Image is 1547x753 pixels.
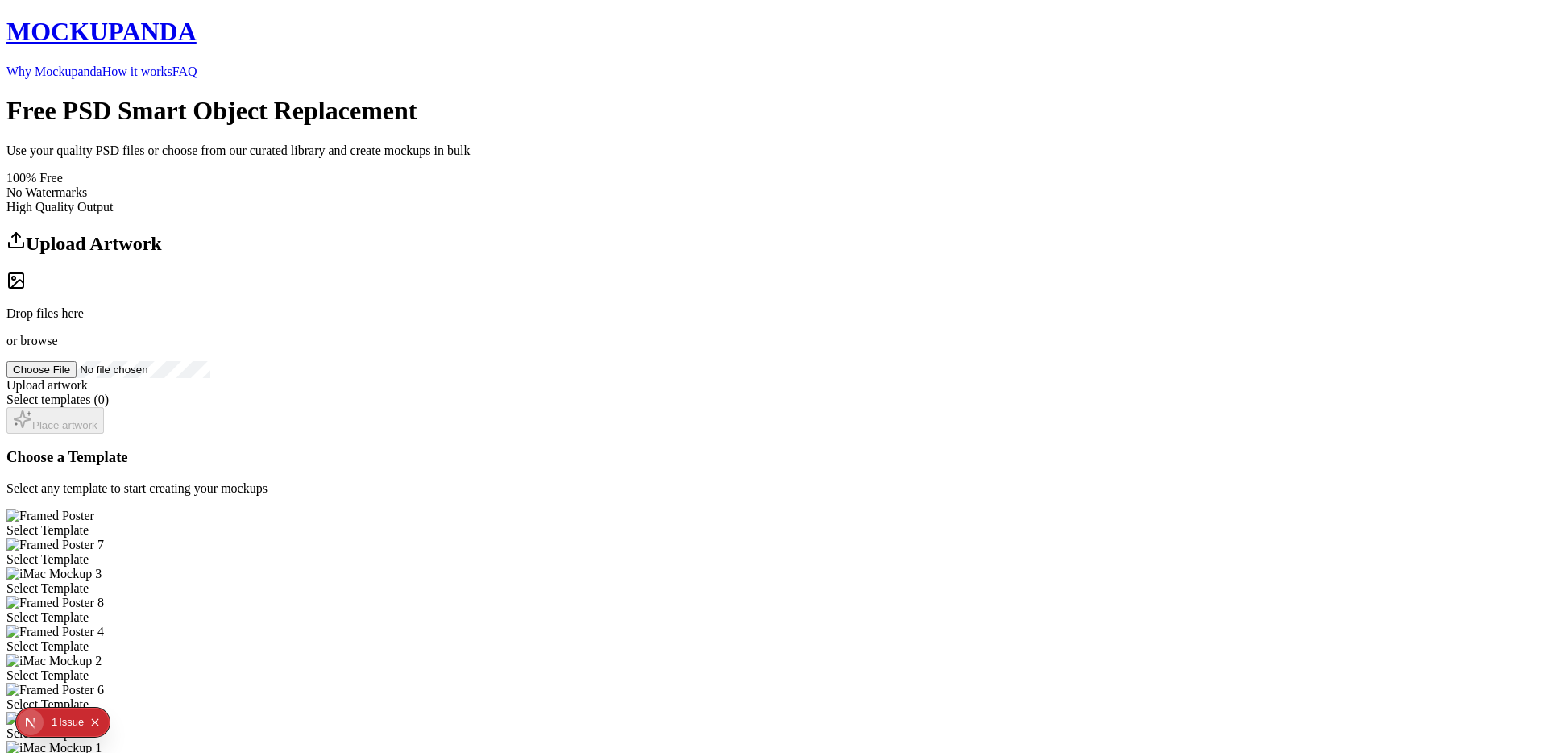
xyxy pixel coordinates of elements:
div: Select Template [6,581,1541,596]
a: FAQ [172,64,197,78]
img: Framed Poster 4 [6,625,104,639]
div: Select template Framed Poster 7 [6,538,1541,567]
div: Select Template [6,668,1541,683]
div: Select Template [6,726,1541,741]
div: Select template Framed Poster 8 [6,596,1541,625]
img: iMac Mockup 3 [6,567,102,581]
h1: MOCKUPANDA [6,17,1541,47]
img: Framed Poster 6 [6,683,104,697]
p: or [6,334,1541,348]
img: iMac Mockup 2 [6,654,102,668]
span: 100% Free [6,171,63,185]
div: Select template iMac Mockup 3 [6,567,1541,596]
img: Framed Poster 8 [6,596,104,610]
span: Upload artwork [6,378,88,392]
div: Select template Framed Poster 4 [6,625,1541,654]
div: Select Template [6,697,1541,712]
div: Select template Framed Poster [6,509,1541,538]
a: Mockupanda home [6,17,1541,47]
div: Select template Framed Poster 6 [6,683,1541,712]
p: Select any template to start creating your mockups [6,481,1541,496]
a: How it works [102,64,172,78]
div: Place artwork [13,410,97,431]
div: Select Template [6,610,1541,625]
p: Drop files here [6,306,1541,321]
a: Why Mockupanda [6,64,102,78]
button: Place artwork [6,407,104,434]
p: Use your quality PSD files or choose from our curated library and create mockups in bulk [6,144,1541,158]
img: Framed Poster 5 [6,712,104,726]
h2: Upload Artwork [6,231,1541,255]
div: Select template iMac Mockup 2 [6,654,1541,683]
span: High Quality Output [6,200,113,214]
span: browse [20,334,57,347]
span: No Watermarks [6,185,87,199]
span: Select templates ( 0 ) [6,393,109,406]
div: Select Template [6,523,1541,538]
div: Select Template [6,639,1541,654]
div: Select Template [6,552,1541,567]
h3: Choose a Template [6,448,1541,466]
h1: Free PSD Smart Object Replacement [6,96,1541,126]
img: Framed Poster [6,509,94,523]
img: Framed Poster 7 [6,538,104,552]
div: Select template Framed Poster 5 [6,712,1541,741]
